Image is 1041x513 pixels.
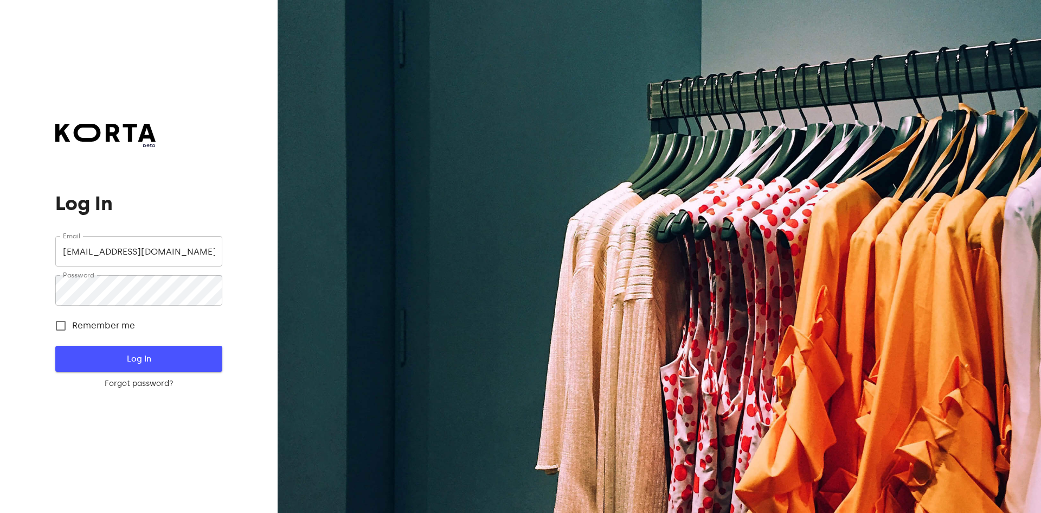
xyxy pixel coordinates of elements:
img: Korta [55,124,156,142]
h1: Log In [55,193,222,214]
span: Remember me [72,319,135,332]
span: Log In [73,352,204,366]
a: Forgot password? [55,378,222,389]
span: beta [55,142,156,149]
a: beta [55,124,156,149]
button: Log In [55,346,222,372]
